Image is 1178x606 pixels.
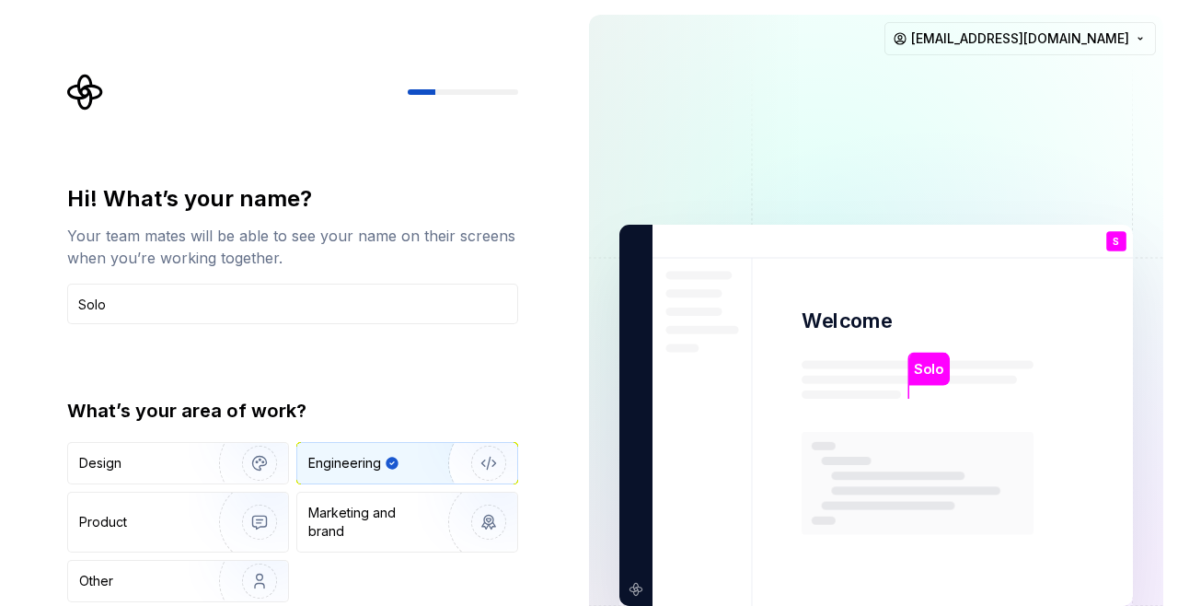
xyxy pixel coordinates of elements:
input: Han Solo [67,284,518,324]
div: Product [79,513,127,531]
p: Welcome [802,308,892,334]
div: Other [79,572,113,590]
p: Solo [914,359,943,379]
p: S [1113,237,1119,247]
div: Engineering [308,454,381,472]
button: [EMAIL_ADDRESS][DOMAIN_NAME] [884,22,1156,55]
div: Your team mates will be able to see your name on their screens when you’re working together. [67,225,518,269]
svg: Supernova Logo [67,74,104,111]
div: Marketing and brand [308,504,433,541]
div: Design [79,454,121,472]
span: [EMAIL_ADDRESS][DOMAIN_NAME] [911,29,1129,48]
div: What’s your area of work? [67,398,518,424]
div: Hi! What’s your name? [67,184,518,214]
